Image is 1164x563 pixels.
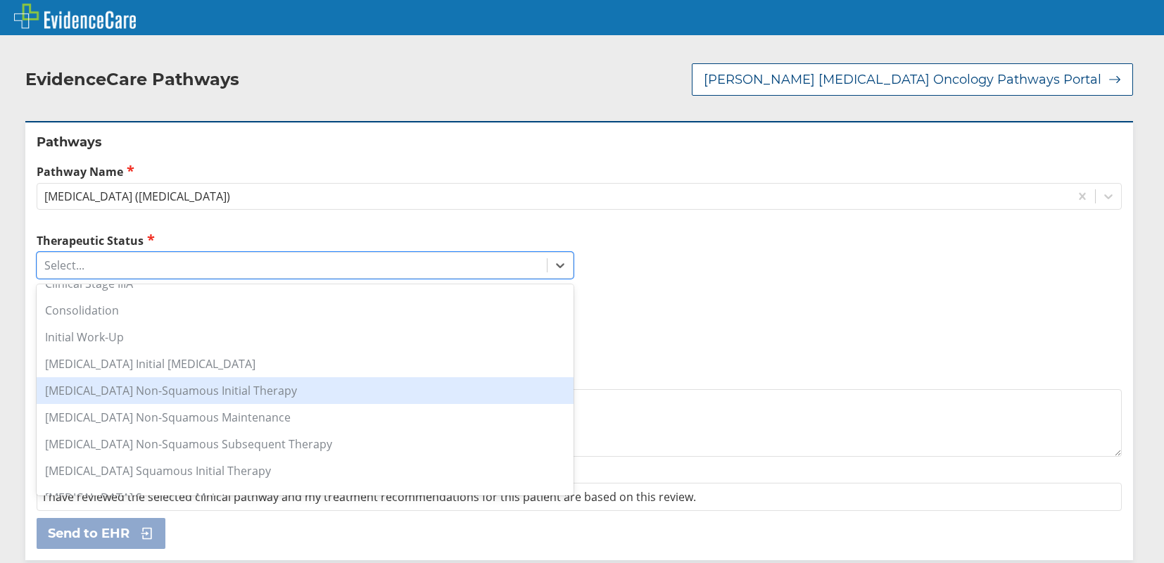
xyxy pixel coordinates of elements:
span: I have reviewed the selected clinical pathway and my treatment recommendations for this patient a... [43,489,696,505]
img: EvidenceCare [14,4,136,29]
label: Additional Details [37,370,1122,386]
span: Send to EHR [48,525,129,542]
div: [MEDICAL_DATA] Squamous Maintenance [37,484,574,511]
div: Select... [44,258,84,273]
h2: EvidenceCare Pathways [25,69,239,90]
label: Therapeutic Status [37,232,574,248]
div: [MEDICAL_DATA] Non-Squamous Subsequent Therapy [37,431,574,457]
div: Consolidation [37,297,574,324]
label: Pathway Name [37,163,1122,179]
div: [MEDICAL_DATA] Initial [MEDICAL_DATA] [37,350,574,377]
button: [PERSON_NAME] [MEDICAL_DATA] Oncology Pathways Portal [692,63,1133,96]
div: [MEDICAL_DATA] Squamous Initial Therapy [37,457,574,484]
button: Send to EHR [37,518,165,549]
div: [MEDICAL_DATA] Non-Squamous Initial Therapy [37,377,574,404]
div: Initial Work-Up [37,324,574,350]
div: [MEDICAL_DATA] ([MEDICAL_DATA]) [44,189,230,204]
div: [MEDICAL_DATA] Non-Squamous Maintenance [37,404,574,431]
h2: Pathways [37,134,1122,151]
span: [PERSON_NAME] [MEDICAL_DATA] Oncology Pathways Portal [704,71,1101,88]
